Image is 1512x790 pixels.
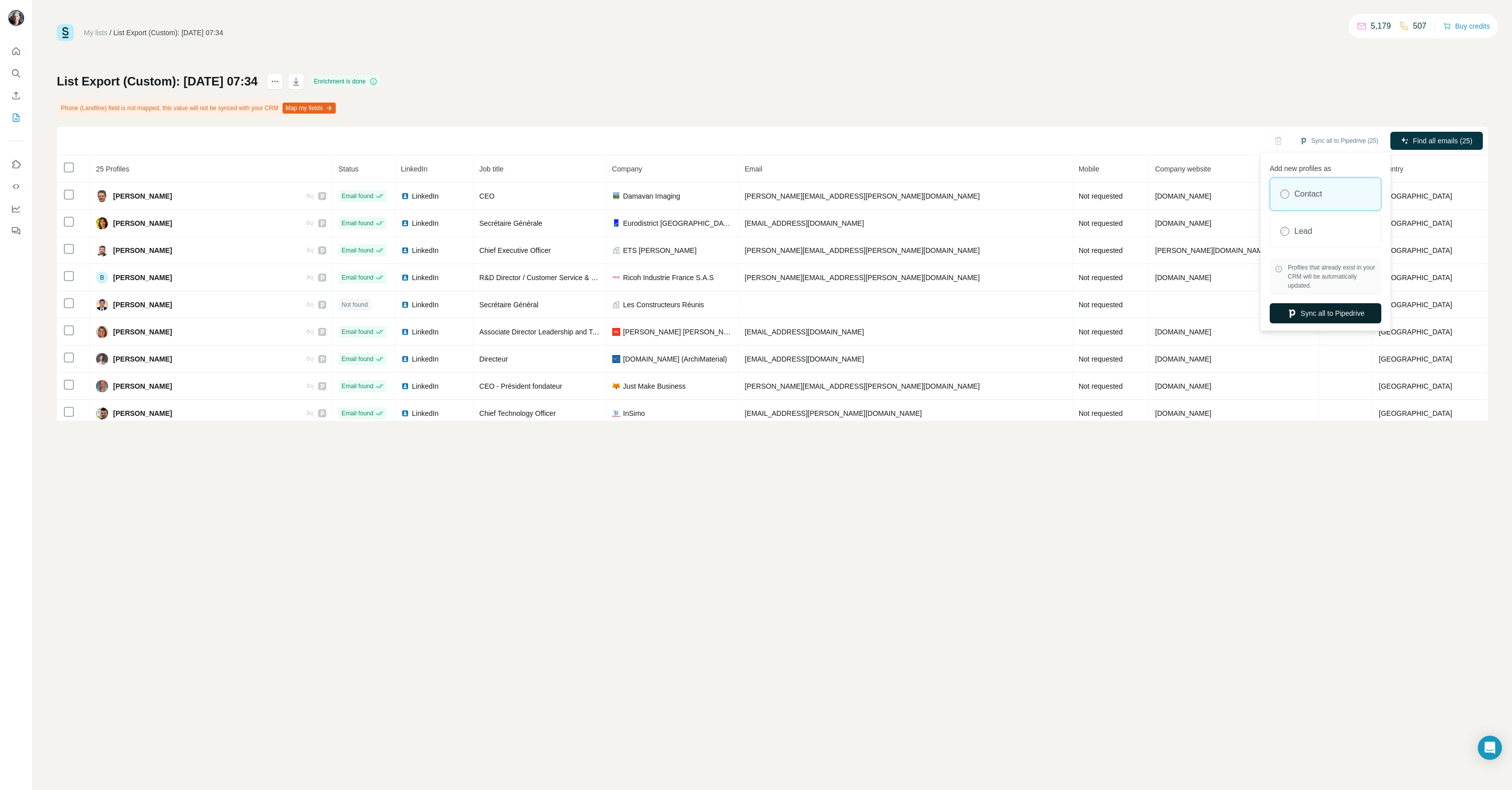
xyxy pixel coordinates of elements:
[113,327,172,337] span: [PERSON_NAME]
[1079,165,1099,173] span: Mobile
[1390,132,1483,150] button: Find all emails (25)
[1270,159,1381,173] p: Add new profiles as
[342,273,373,282] span: Email found
[480,409,556,417] span: Chief Technology Officer
[401,328,409,336] img: LinkedIn logo
[480,274,602,282] span: R&D Director / Customer Service & QA
[1155,219,1211,227] span: [DOMAIN_NAME]
[745,328,864,336] span: [EMAIL_ADDRESS][DOMAIN_NAME]
[1270,303,1381,323] button: Sync all to Pipedrive
[623,381,686,391] span: Just Make Business
[1155,328,1211,336] span: [DOMAIN_NAME]
[96,217,108,229] img: Avatar
[412,273,439,283] span: LinkedIn
[623,327,732,337] span: [PERSON_NAME] [PERSON_NAME]
[1379,219,1452,227] span: [GEOGRAPHIC_DATA]
[96,244,108,256] img: Avatar
[1413,20,1427,32] p: 507
[1155,409,1211,417] span: [DOMAIN_NAME]
[1155,165,1211,173] span: Company website
[1371,20,1391,32] p: 5,179
[1155,355,1211,363] span: [DOMAIN_NAME]
[412,381,439,391] span: LinkedIn
[745,246,980,254] span: [PERSON_NAME][EMAIL_ADDRESS][PERSON_NAME][DOMAIN_NAME]
[342,192,373,201] span: Email found
[412,354,439,364] span: LinkedIn
[8,109,24,127] button: My lists
[480,301,539,309] span: Secrétaire Général
[401,409,409,417] img: LinkedIn logo
[8,178,24,196] button: Use Surfe API
[113,245,172,255] span: [PERSON_NAME]
[401,301,409,309] img: LinkedIn logo
[612,192,620,200] img: company-logo
[623,191,681,201] span: Damavan Imaging
[8,86,24,105] button: Enrich CSV
[623,408,645,418] span: InSimo
[342,300,368,309] span: Not found
[612,219,620,227] img: company-logo
[342,327,373,336] span: Email found
[113,408,172,418] span: [PERSON_NAME]
[1079,382,1123,390] span: Not requested
[1379,328,1452,336] span: [GEOGRAPHIC_DATA]
[1292,133,1385,148] button: Sync all to Pipedrive (25)
[57,100,338,117] div: Phone (Landline) field is not mapped, this value will not be synced with your CRM
[113,273,172,283] span: [PERSON_NAME]
[8,155,24,173] button: Use Surfe on LinkedIn
[114,28,223,38] div: List Export (Custom): [DATE] 07:34
[113,354,172,364] span: [PERSON_NAME]
[1443,19,1490,33] button: Buy credits
[401,274,409,282] img: LinkedIn logo
[267,73,283,90] button: actions
[1379,382,1452,390] span: [GEOGRAPHIC_DATA]
[110,28,112,38] li: /
[8,10,24,26] img: Avatar
[401,246,409,254] img: LinkedIn logo
[96,407,108,419] img: Avatar
[401,192,409,200] img: LinkedIn logo
[401,382,409,390] img: LinkedIn logo
[745,165,763,173] span: Email
[1379,165,1403,173] span: Country
[623,218,732,228] span: Eurodistrict [GEOGRAPHIC_DATA]-[GEOGRAPHIC_DATA]
[1379,409,1452,417] span: [GEOGRAPHIC_DATA]
[342,219,373,228] span: Email found
[96,380,108,392] img: Avatar
[113,300,172,310] span: [PERSON_NAME]
[1379,301,1452,309] span: [GEOGRAPHIC_DATA]
[412,245,439,255] span: LinkedIn
[480,219,542,227] span: Secrétaire Générale
[113,191,172,201] span: [PERSON_NAME]
[623,245,697,255] span: ETS [PERSON_NAME]
[113,381,172,391] span: [PERSON_NAME]
[342,382,373,391] span: Email found
[1294,188,1322,200] label: Contact
[612,274,620,282] img: company-logo
[1379,246,1452,254] span: [GEOGRAPHIC_DATA]
[412,218,439,228] span: LinkedIn
[480,165,504,173] span: Job title
[342,355,373,364] span: Email found
[480,355,508,363] span: Directeur
[745,382,980,390] span: [PERSON_NAME][EMAIL_ADDRESS][PERSON_NAME][DOMAIN_NAME]
[96,190,108,202] img: Avatar
[8,64,24,82] button: Search
[113,218,172,228] span: [PERSON_NAME]
[1379,355,1452,363] span: [GEOGRAPHIC_DATA]
[1079,274,1123,282] span: Not requested
[96,326,108,338] img: Avatar
[96,353,108,365] img: Avatar
[1079,192,1123,200] span: Not requested
[412,408,439,418] span: LinkedIn
[623,354,727,364] span: [DOMAIN_NAME] (ArchiMaterial)
[623,273,714,283] span: Ricoh Industrie France S.A.S
[480,382,562,390] span: CEO - Président fondateur
[342,246,373,255] span: Email found
[412,191,439,201] span: LinkedIn
[401,165,428,173] span: LinkedIn
[401,219,409,227] img: LinkedIn logo
[84,29,108,37] a: My lists
[1155,382,1211,390] span: [DOMAIN_NAME]
[612,165,642,173] span: Company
